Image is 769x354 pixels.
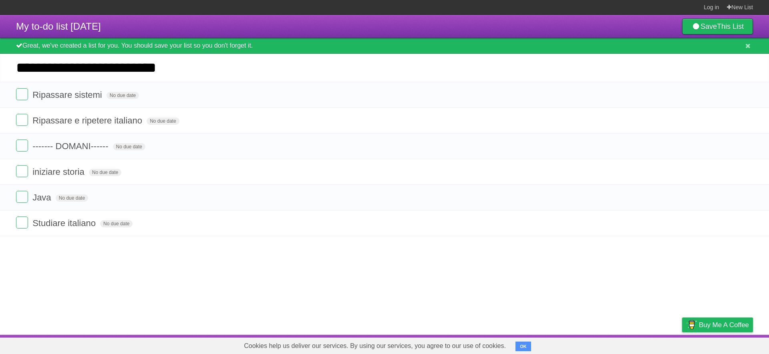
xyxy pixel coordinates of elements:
label: Done [16,191,28,203]
button: OK [515,342,531,351]
span: No due date [100,220,133,227]
span: iniziare storia [32,167,87,177]
span: No due date [147,117,179,125]
span: Java [32,192,53,202]
span: No due date [56,194,88,202]
img: Buy me a coffee [686,318,697,332]
span: No due date [89,169,121,176]
a: SaveThis List [682,18,753,34]
span: Ripassare sistemi [32,90,104,100]
a: Privacy [672,337,693,352]
a: About [576,337,592,352]
span: Cookies help us deliver our services. By using our services, you agree to our use of cookies. [236,338,514,354]
label: Done [16,88,28,100]
a: Terms [644,337,662,352]
label: Done [16,140,28,152]
label: Done [16,165,28,177]
a: Buy me a coffee [682,318,753,332]
label: Done [16,216,28,229]
a: Suggest a feature [703,337,753,352]
span: Buy me a coffee [699,318,749,332]
span: Ripassare e ripetere italiano [32,115,144,125]
span: No due date [107,92,139,99]
b: This List [717,22,744,30]
span: ------- DOMANI------ [32,141,110,151]
span: Studiare italiano [32,218,98,228]
span: My to-do list [DATE] [16,21,101,32]
a: Developers [602,337,634,352]
span: No due date [113,143,145,150]
label: Done [16,114,28,126]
